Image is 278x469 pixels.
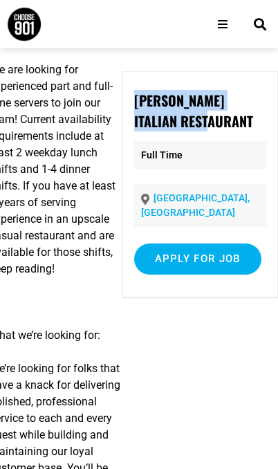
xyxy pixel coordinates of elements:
p: Full Time [134,141,266,169]
input: Apply for job [134,243,261,275]
strong: [PERSON_NAME] Italian Restaurant [134,90,253,131]
div: Search [249,13,272,36]
div: Open/Close Menu [210,12,235,37]
a: [GEOGRAPHIC_DATA], [GEOGRAPHIC_DATA] [141,192,250,218]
